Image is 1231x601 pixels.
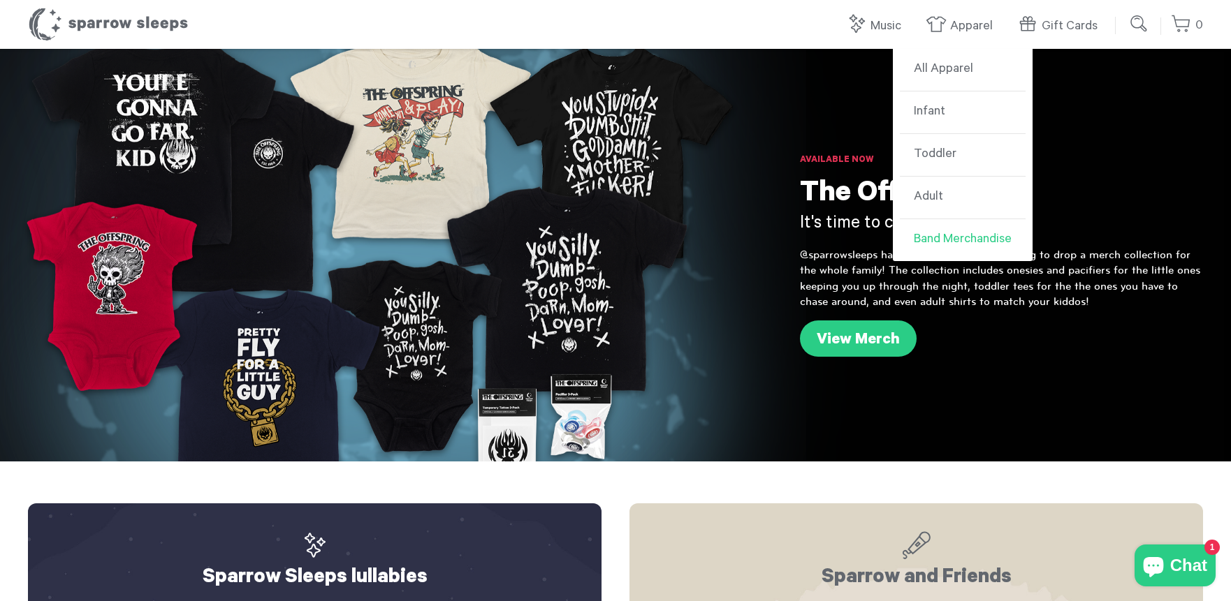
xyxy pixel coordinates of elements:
[800,213,1203,237] h3: It's time to come out and play!
[900,49,1026,91] a: All Apparel
[900,91,1026,134] a: Infant
[800,247,1203,310] p: @sparrowsleeps has teamed up with @offspring to drop a merch collection for the whole family! The...
[657,531,1175,592] h2: Sparrow and Friends
[56,531,574,592] h2: Sparrow Sleeps lullabies
[900,177,1026,219] a: Adult
[1017,11,1105,41] a: Gift Cards
[28,7,189,42] h1: Sparrow Sleeps
[926,11,1000,41] a: Apparel
[1171,10,1203,40] a: 0
[1130,544,1220,590] inbox-online-store-chat: Shopify online store chat
[1126,10,1153,38] input: Submit
[900,219,1026,261] a: Band Merchandise
[800,320,917,357] a: View Merch
[900,134,1026,177] a: Toddler
[846,11,908,41] a: Music
[800,178,1203,213] h1: The Offspring
[800,154,1203,168] h6: Available Now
